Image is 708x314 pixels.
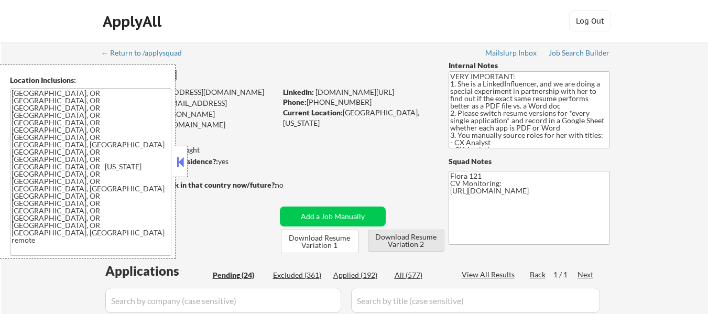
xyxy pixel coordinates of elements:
div: Job Search Builder [549,49,610,57]
input: Search by company (case sensitive) [105,288,341,313]
div: View All Results [462,269,518,280]
div: [PERSON_NAME][EMAIL_ADDRESS][DOMAIN_NAME] [102,109,276,129]
div: Squad Notes [449,156,610,167]
div: Applied (192) [333,270,386,280]
button: Add a Job Manually [280,207,386,226]
div: [PHONE_NUMBER] [283,97,431,107]
div: [GEOGRAPHIC_DATA], [US_STATE] [283,107,431,128]
button: Log Out [569,10,611,31]
button: Download Resume Variation 2 [368,230,444,252]
div: All (577) [395,270,447,280]
div: Mailslurp Inbox [485,49,538,57]
a: Job Search Builder [549,49,610,59]
strong: Current Location: [283,108,343,117]
button: Download Resume Variation 1 [281,230,358,253]
div: $75,000 [102,168,276,178]
div: Location Inclusions: [10,75,171,85]
div: Applications [105,265,209,277]
div: Back [530,269,547,280]
div: ← Return to /applysquad [101,49,192,57]
strong: Phone: [283,98,307,106]
div: Pending (24) [213,270,265,280]
div: ApplyAll [103,13,165,30]
div: [PERSON_NAME] [102,68,318,81]
a: ← Return to /applysquad [101,49,192,59]
div: 192 sent / 221 bought [102,145,276,155]
div: no [275,180,305,190]
a: Mailslurp Inbox [485,49,538,59]
div: Next [578,269,594,280]
a: [DOMAIN_NAME][URL] [315,88,394,96]
strong: LinkedIn: [283,88,314,96]
div: Internal Notes [449,60,610,71]
div: 1 / 1 [553,269,578,280]
div: [EMAIL_ADDRESS][DOMAIN_NAME] [103,87,276,98]
strong: Will need Visa to work in that country now/future?: [102,180,277,189]
div: [EMAIL_ADDRESS][DOMAIN_NAME] [103,98,276,118]
div: Excluded (361) [273,270,325,280]
input: Search by title (case sensitive) [351,288,600,313]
